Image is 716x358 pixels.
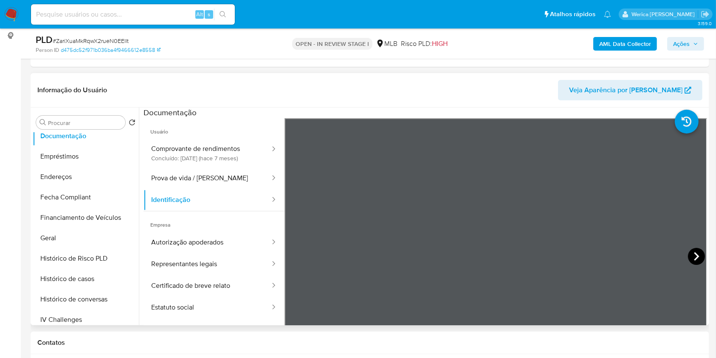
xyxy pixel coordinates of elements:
span: HIGH [432,39,448,48]
b: AML Data Collector [599,37,651,51]
b: Person ID [36,46,59,54]
p: werica.jgaldencio@mercadolivre.com [631,10,698,18]
button: Geral [33,228,139,248]
button: Documentação [33,126,139,146]
input: Pesquise usuários ou casos... [31,9,235,20]
div: MLB [376,39,397,48]
button: Financiamento de Veículos [33,207,139,228]
button: Veja Aparência por [PERSON_NAME] [558,80,702,100]
h1: Contatos [37,338,702,347]
span: s [208,10,210,18]
b: PLD [36,33,53,46]
span: Alt [196,10,203,18]
a: d475dc52f971b036ba4f9466612e8558 [61,46,161,54]
button: Ações [667,37,704,51]
button: Histórico de Risco PLD [33,248,139,269]
input: Procurar [48,119,122,127]
button: Retornar ao pedido padrão [129,119,135,128]
span: # ZariXuaMkRqwX2rueN0EEllt [53,37,129,45]
button: Histórico de conversas [33,289,139,310]
button: AML Data Collector [593,37,657,51]
p: OPEN - IN REVIEW STAGE I [292,38,372,50]
h1: Informação do Usuário [37,86,107,94]
span: Atalhos rápidos [550,10,595,19]
button: IV Challenges [33,310,139,330]
button: Histórico de casos [33,269,139,289]
span: 3.159.0 [698,20,712,27]
span: Veja Aparência por [PERSON_NAME] [569,80,682,100]
button: Procurar [39,119,46,126]
a: Notificações [604,11,611,18]
button: search-icon [214,9,231,20]
a: Sair [701,10,710,19]
button: Endereços [33,167,139,187]
span: Ações [673,37,690,51]
button: Fecha Compliant [33,187,139,207]
button: Empréstimos [33,146,139,167]
span: Risco PLD: [401,39,448,48]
